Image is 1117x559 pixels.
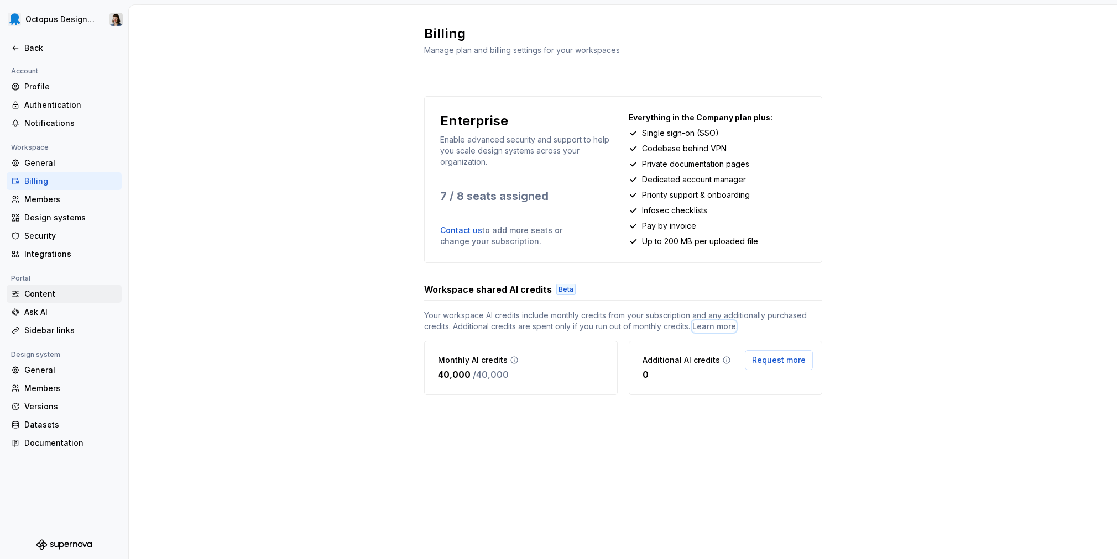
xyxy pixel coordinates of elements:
a: Sidebar links [7,321,122,339]
span: Manage plan and billing settings for your workspaces [424,45,620,55]
p: Single sign-on (SSO) [642,128,719,139]
div: Integrations [24,249,117,260]
p: 40,000 [438,368,471,381]
div: Members [24,383,117,394]
p: Everything in the Company plan plus: [629,112,806,123]
p: Private documentation pages [642,159,749,170]
p: Priority support & onboarding [642,189,750,201]
div: Members [24,194,117,205]
a: Design systems [7,209,122,226]
img: Karolina Szczur [109,13,123,26]
img: fcf53608-4560-46b3-9ec6-dbe177120620.png [8,13,21,26]
a: Back [7,39,122,57]
div: Authentication [24,99,117,110]
h3: Workspace shared AI credits [424,283,552,296]
div: General [24,365,117,376]
span: Your workspace AI credits include monthly credits from your subscription and any additionally pur... [424,310,822,332]
p: Additional AI credits [643,355,720,366]
div: Datasets [24,419,117,430]
p: Dedicated account manager [642,174,746,185]
p: Enterprise [440,112,508,130]
p: Up to 200 MB per uploaded file [642,236,758,247]
p: Enable advanced security and support to help you scale design systems across your organization. [440,134,618,167]
div: Sidebar links [24,325,117,336]
a: Integrations [7,245,122,263]
a: Notifications [7,114,122,132]
p: Monthly AI credits [438,355,508,366]
a: Members [7,379,122,397]
div: Portal [7,272,35,285]
div: Documentation [24,437,117,449]
div: Octopus Design System [25,14,96,25]
a: Datasets [7,416,122,434]
div: Workspace [7,141,53,154]
div: Content [24,288,117,299]
div: Design systems [24,212,117,223]
div: Security [24,230,117,241]
svg: Supernova Logo [36,539,92,550]
div: General [24,157,117,168]
p: / 40,000 [473,368,509,381]
a: General [7,361,122,379]
span: Request more [752,355,806,366]
a: Content [7,285,122,303]
p: Pay by invoice [642,220,696,231]
div: Billing [24,176,117,187]
p: Infosec checklists [642,205,707,216]
a: Versions [7,398,122,415]
p: Codebase behind VPN [642,143,727,154]
div: Design system [7,348,65,361]
a: Learn more [692,321,736,332]
a: Contact us [440,225,482,235]
button: Octopus Design SystemKarolina Szczur [2,7,126,31]
p: 7 / 8 seats assigned [440,188,618,204]
a: Profile [7,78,122,96]
p: 0 [643,368,649,381]
div: Beta [556,284,576,295]
div: Profile [24,81,117,92]
button: Request more [745,350,813,370]
a: Ask AI [7,303,122,321]
a: Authentication [7,96,122,114]
a: Security [7,227,122,245]
div: Ask AI [24,307,117,318]
p: to add more seats or change your subscription. [440,225,591,247]
a: Billing [7,172,122,190]
a: General [7,154,122,172]
a: Documentation [7,434,122,452]
div: Account [7,65,43,78]
div: Notifications [24,118,117,129]
a: Members [7,191,122,208]
div: Versions [24,401,117,412]
div: Back [24,43,117,54]
h2: Billing [424,25,809,43]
